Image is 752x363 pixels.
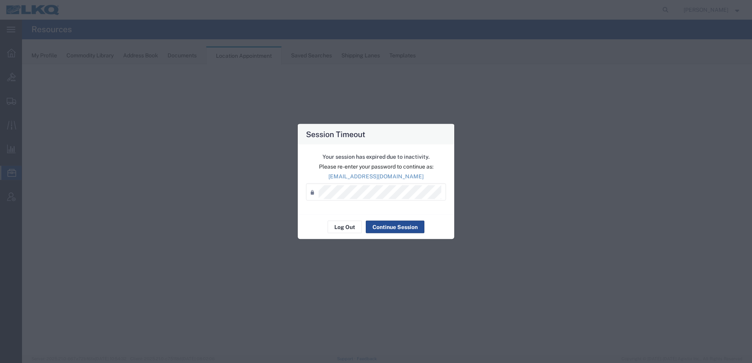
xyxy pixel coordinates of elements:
[306,128,365,140] h4: Session Timeout
[366,221,424,233] button: Continue Session
[306,153,446,161] p: Your session has expired due to inactivity.
[306,172,446,181] p: [EMAIL_ADDRESS][DOMAIN_NAME]
[328,221,362,233] button: Log Out
[306,163,446,171] p: Please re-enter your password to continue as:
